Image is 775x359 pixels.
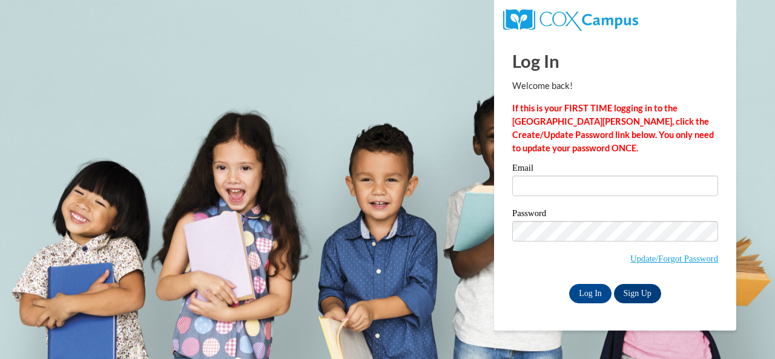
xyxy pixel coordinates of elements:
a: Update/Forgot Password [630,254,718,263]
label: Password [512,209,718,221]
strong: If this is your FIRST TIME logging in to the [GEOGRAPHIC_DATA][PERSON_NAME], click the Create/Upd... [512,103,714,153]
p: Welcome back! [512,79,718,93]
label: Email [512,163,718,176]
img: COX Campus [503,9,638,31]
input: Log In [569,284,612,303]
h1: Log In [512,48,718,73]
a: COX Campus [503,14,638,24]
a: Sign Up [614,284,661,303]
